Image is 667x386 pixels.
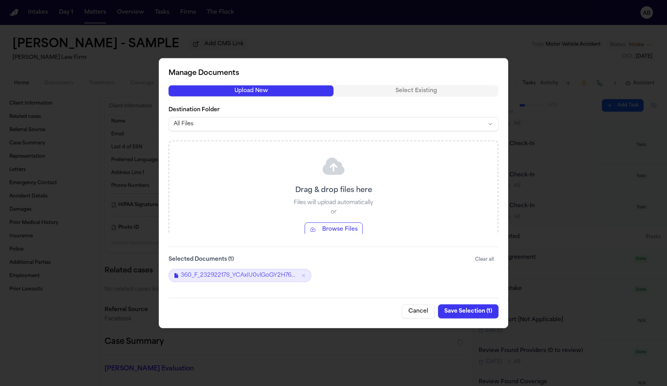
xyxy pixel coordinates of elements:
[181,272,298,279] span: 360_F_232922178_YCAxIU0vlGoGY2H76ZsATswNrOVbWlUv.jpg
[169,106,498,114] label: Destination Folder
[169,68,498,78] h2: Manage Documents
[438,304,498,318] button: Save Selection (1)
[331,208,337,216] p: or
[470,253,498,266] button: Clear all
[294,199,373,207] p: Files will upload automatically
[295,185,372,196] p: Drag & drop files here
[333,85,498,96] button: Select Existing
[169,85,333,96] button: Upload New
[305,222,363,237] button: Browse Files
[402,304,435,318] button: Cancel
[301,273,306,278] button: Remove 360_F_232922178_YCAxIU0vlGoGY2H76ZsATswNrOVbWlUv.jpg
[169,256,234,263] label: Selected Documents ( 1 )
